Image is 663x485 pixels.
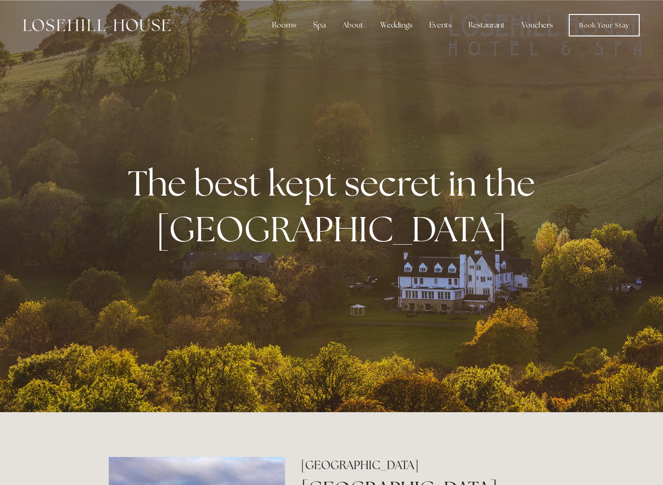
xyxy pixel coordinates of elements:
[335,16,371,35] div: About
[373,16,420,35] div: Weddings
[461,16,512,35] div: Restaurant
[422,16,459,35] div: Events
[128,160,543,252] strong: The best kept secret in the [GEOGRAPHIC_DATA]
[265,16,304,35] div: Rooms
[569,14,640,36] a: Book Your Stay
[301,457,554,473] h2: [GEOGRAPHIC_DATA]
[514,16,560,35] a: Vouchers
[23,19,170,31] img: Losehill House
[306,16,333,35] div: Spa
